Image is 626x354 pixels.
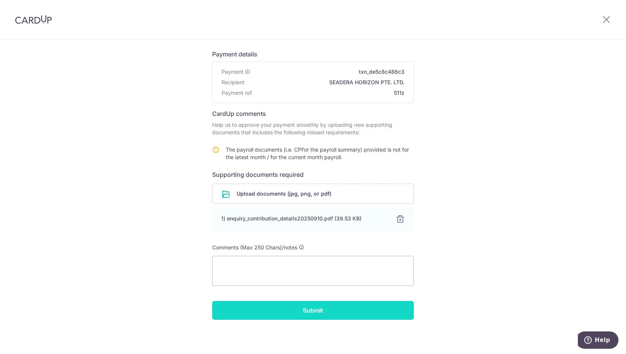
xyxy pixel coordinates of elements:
[221,215,387,222] div: 1) enquiry_contribution_details20250910.pdf (39.53 KB)
[212,50,414,59] h6: Payment details
[212,244,297,251] span: Comments (Max 250 Chars)/notes
[222,89,253,97] span: Payment ref.
[222,68,250,76] span: Payment ID
[248,79,404,86] span: SEADERA HORIZON PTE. LTD.
[253,68,404,76] span: txn_de5c8c486c3
[212,121,414,136] p: Help us to approve your payment smoothly by uploading new supporting documents that includes the ...
[212,301,414,320] input: Submit
[226,146,409,160] span: The payroll documents (i.e. CPFor the payroll summary) provided is not for the latest month / for...
[222,79,245,86] span: Recipient
[578,331,618,350] iframe: Opens a widget where you can find more information
[212,109,414,118] h6: CardUp comments
[15,15,52,24] img: CardUp
[212,170,414,179] h6: Supporting documents required
[256,89,404,97] span: 511z
[212,184,414,204] div: Upload documents (jpg, png, or pdf)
